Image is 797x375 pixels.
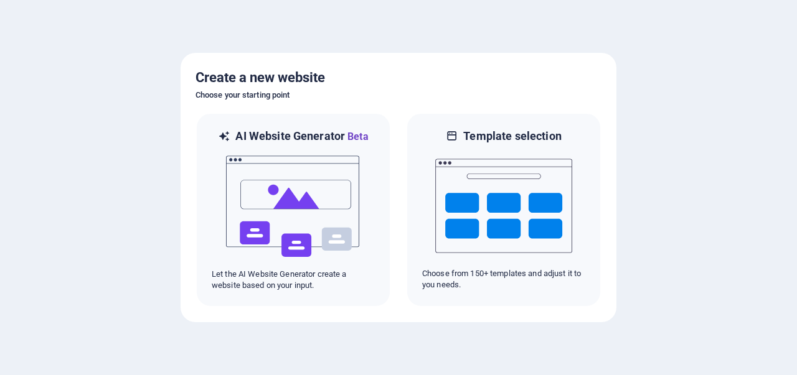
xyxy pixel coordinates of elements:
[196,113,391,307] div: AI Website GeneratorBetaaiLet the AI Website Generator create a website based on your input.
[235,129,368,144] h6: AI Website Generator
[196,68,601,88] h5: Create a new website
[212,269,375,291] p: Let the AI Website Generator create a website based on your input.
[196,88,601,103] h6: Choose your starting point
[422,268,585,290] p: Choose from 150+ templates and adjust it to you needs.
[225,144,362,269] img: ai
[406,113,601,307] div: Template selectionChoose from 150+ templates and adjust it to you needs.
[345,131,369,142] span: Beta
[463,129,561,144] h6: Template selection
